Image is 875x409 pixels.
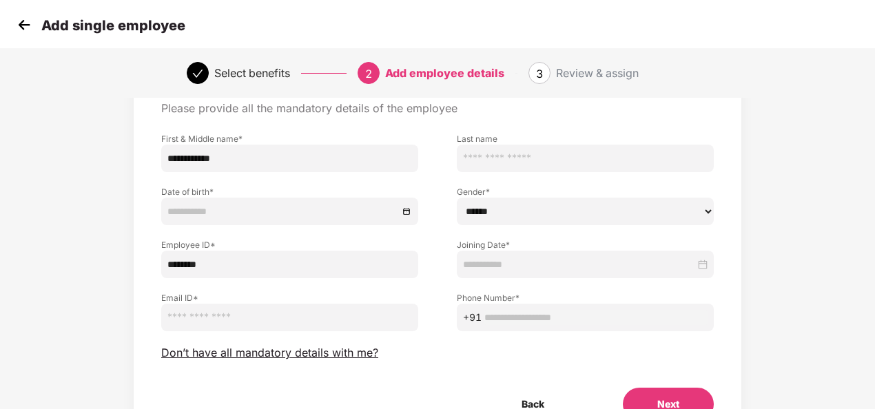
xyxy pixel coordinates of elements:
[536,67,543,81] span: 3
[161,292,418,304] label: Email ID
[41,17,185,34] p: Add single employee
[457,292,714,304] label: Phone Number
[192,68,203,79] span: check
[161,101,714,116] p: Please provide all the mandatory details of the employee
[556,62,639,84] div: Review & assign
[214,62,290,84] div: Select benefits
[365,67,372,81] span: 2
[457,239,714,251] label: Joining Date
[385,62,504,84] div: Add employee details
[457,186,714,198] label: Gender
[161,346,378,360] span: Don’t have all mandatory details with me?
[14,14,34,35] img: svg+xml;base64,PHN2ZyB4bWxucz0iaHR0cDovL3d3dy53My5vcmcvMjAwMC9zdmciIHdpZHRoPSIzMCIgaGVpZ2h0PSIzMC...
[457,133,714,145] label: Last name
[463,310,482,325] span: +91
[161,133,418,145] label: First & Middle name
[161,239,418,251] label: Employee ID
[161,186,418,198] label: Date of birth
